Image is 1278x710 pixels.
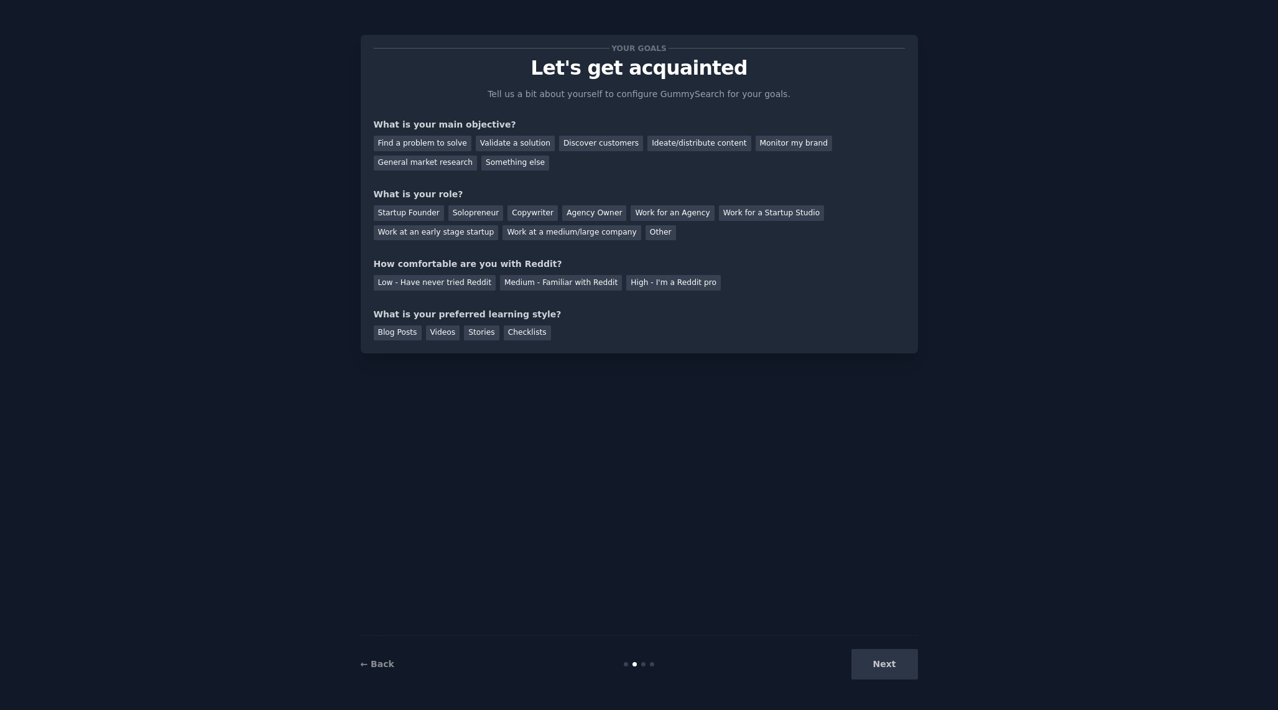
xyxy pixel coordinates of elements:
div: Agency Owner [562,205,626,221]
div: Stories [464,325,499,341]
div: Solopreneur [448,205,503,221]
div: Work for an Agency [631,205,714,221]
div: High - I'm a Reddit pro [626,275,721,291]
div: What is your role? [374,188,905,201]
div: Find a problem to solve [374,136,471,151]
div: What is your preferred learning style? [374,308,905,321]
a: ← Back [361,659,394,669]
div: Low - Have never tried Reddit [374,275,496,291]
div: Something else [481,156,549,171]
div: Other [646,225,676,241]
span: Your goals [609,42,669,55]
div: Copywriter [507,205,558,221]
div: How comfortable are you with Reddit? [374,258,905,271]
div: Work at a medium/large company [502,225,641,241]
div: Startup Founder [374,205,444,221]
p: Tell us a bit about yourself to configure GummySearch for your goals. [483,88,796,101]
div: Ideate/distribute content [647,136,751,151]
div: Medium - Familiar with Reddit [500,275,622,291]
div: Validate a solution [476,136,555,151]
div: Work at an early stage startup [374,225,499,241]
div: Videos [426,325,460,341]
div: General market research [374,156,478,171]
p: Let's get acquainted [374,57,905,79]
div: Blog Posts [374,325,422,341]
div: Monitor my brand [756,136,832,151]
div: What is your main objective? [374,118,905,131]
div: Checklists [504,325,551,341]
div: Work for a Startup Studio [719,205,824,221]
div: Discover customers [559,136,643,151]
